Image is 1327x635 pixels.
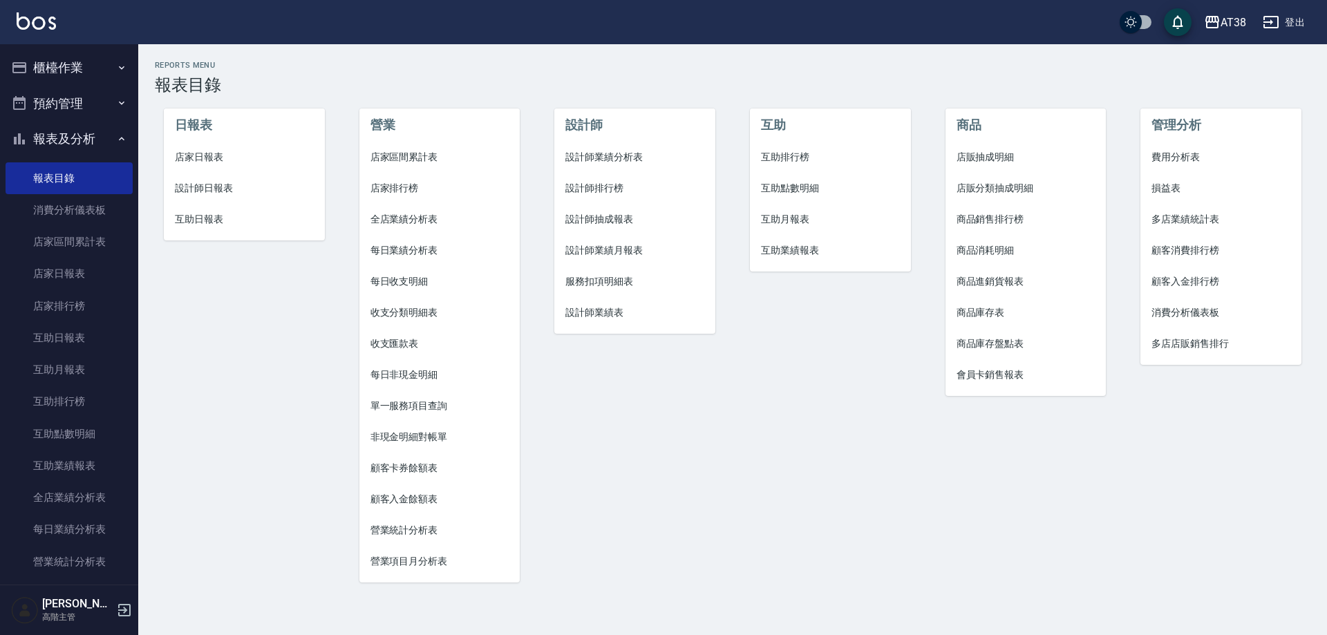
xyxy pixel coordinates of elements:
[565,181,704,196] span: 設計師排行榜
[370,399,509,413] span: 單一服務項目查詢
[1140,204,1301,235] a: 多店業績統計表
[6,322,133,354] a: 互助日報表
[957,368,1095,382] span: 會員卡銷售報表
[6,386,133,417] a: 互助排行榜
[1164,8,1192,36] button: save
[370,368,509,382] span: 每日非現金明細
[359,421,520,453] a: 非現金明細對帳單
[370,492,509,506] span: 顧客入金餘額表
[957,274,1095,289] span: 商品進銷貨報表
[1140,328,1301,359] a: 多店店販銷售排行
[6,258,133,290] a: 店家日報表
[750,142,911,173] a: 互助排行榜
[370,337,509,351] span: 收支匯款表
[370,212,509,227] span: 全店業績分析表
[565,243,704,258] span: 設計師業績月報表
[359,204,520,235] a: 全店業績分析表
[6,354,133,386] a: 互助月報表
[17,12,56,30] img: Logo
[554,108,715,142] li: 設計師
[945,266,1107,297] a: 商品進銷貨報表
[359,235,520,266] a: 每日業績分析表
[1140,235,1301,266] a: 顧客消費排行榜
[1151,305,1290,320] span: 消費分析儀表板
[1151,181,1290,196] span: 損益表
[11,596,39,624] img: Person
[175,150,314,164] span: 店家日報表
[164,142,325,173] a: 店家日報表
[957,212,1095,227] span: 商品銷售排行榜
[6,226,133,258] a: 店家區間累計表
[370,461,509,475] span: 顧客卡券餘額表
[761,181,900,196] span: 互助點數明細
[565,150,704,164] span: 設計師業績分析表
[370,430,509,444] span: 非現金明細對帳單
[1140,173,1301,204] a: 損益表
[957,150,1095,164] span: 店販抽成明細
[554,297,715,328] a: 設計師業績表
[945,328,1107,359] a: 商品庫存盤點表
[175,212,314,227] span: 互助日報表
[945,359,1107,390] a: 會員卡銷售報表
[359,390,520,421] a: 單一服務項目查詢
[945,204,1107,235] a: 商品銷售排行榜
[359,266,520,297] a: 每日收支明細
[155,61,1310,70] h2: Reports Menu
[6,418,133,450] a: 互助點數明細
[6,86,133,122] button: 預約管理
[1198,8,1252,37] button: AT38
[945,108,1107,142] li: 商品
[1151,274,1290,289] span: 顧客入金排行榜
[6,513,133,545] a: 每日業績分析表
[164,204,325,235] a: 互助日報表
[554,173,715,204] a: 設計師排行榜
[370,523,509,538] span: 營業統計分析表
[957,243,1095,258] span: 商品消耗明細
[761,150,900,164] span: 互助排行榜
[565,305,704,320] span: 設計師業績表
[554,235,715,266] a: 設計師業績月報表
[359,453,520,484] a: 顧客卡券餘額表
[155,75,1310,95] h3: 報表目錄
[6,121,133,157] button: 報表及分析
[565,274,704,289] span: 服務扣項明細表
[1151,212,1290,227] span: 多店業績統計表
[957,337,1095,351] span: 商品庫存盤點表
[554,266,715,297] a: 服務扣項明細表
[1151,337,1290,351] span: 多店店販銷售排行
[359,173,520,204] a: 店家排行榜
[1140,108,1301,142] li: 管理分析
[6,450,133,482] a: 互助業績報表
[6,578,133,609] a: 營業項目月分析表
[6,50,133,86] button: 櫃檯作業
[750,235,911,266] a: 互助業績報表
[359,515,520,546] a: 營業統計分析表
[359,546,520,577] a: 營業項目月分析表
[1257,10,1310,35] button: 登出
[750,108,911,142] li: 互助
[6,482,133,513] a: 全店業績分析表
[359,297,520,328] a: 收支分類明細表
[6,162,133,194] a: 報表目錄
[957,181,1095,196] span: 店販分類抽成明細
[554,204,715,235] a: 設計師抽成報表
[945,297,1107,328] a: 商品庫存表
[945,142,1107,173] a: 店販抽成明細
[359,328,520,359] a: 收支匯款表
[42,597,113,611] h5: [PERSON_NAME]
[42,611,113,623] p: 高階主管
[370,274,509,289] span: 每日收支明細
[370,243,509,258] span: 每日業績分析表
[761,212,900,227] span: 互助月報表
[1140,142,1301,173] a: 費用分析表
[1151,150,1290,164] span: 費用分析表
[6,546,133,578] a: 營業統計分析表
[359,108,520,142] li: 營業
[370,554,509,569] span: 營業項目月分析表
[164,173,325,204] a: 設計師日報表
[750,173,911,204] a: 互助點數明細
[164,108,325,142] li: 日報表
[945,173,1107,204] a: 店販分類抽成明細
[175,181,314,196] span: 設計師日報表
[1151,243,1290,258] span: 顧客消費排行榜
